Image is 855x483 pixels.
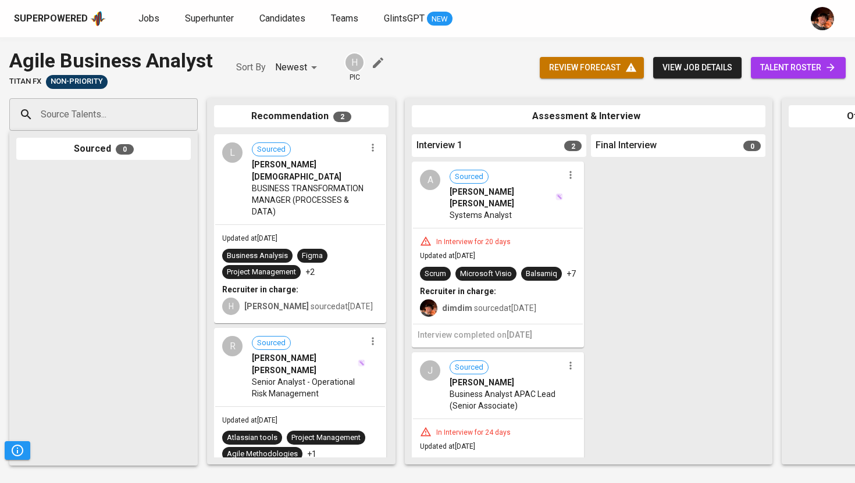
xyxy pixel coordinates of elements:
p: +1 [307,448,316,460]
span: GlintsGPT [384,13,425,24]
div: L [222,142,243,163]
img: magic_wand.svg [358,359,365,367]
span: [PERSON_NAME][DEMOGRAPHIC_DATA] [252,159,365,182]
div: Balsamiq [526,269,557,280]
div: Newest [275,57,321,78]
span: [DATE] [507,330,532,339]
div: R [222,336,243,356]
div: Scrum [425,269,446,280]
span: Senior Analyst - Operational Risk Management [252,376,365,399]
span: 2 [564,141,582,151]
span: sourced at [DATE] [244,302,373,311]
span: sourced at [DATE] [442,303,536,313]
a: Jobs [138,12,162,26]
a: Teams [331,12,361,26]
img: magic_wand.svg [555,193,563,201]
span: 2 [333,112,351,122]
a: Superpoweredapp logo [14,10,106,27]
div: Superpowered [14,12,88,26]
span: review forecast [549,60,635,75]
div: Figma [302,251,323,262]
div: A [420,170,440,190]
img: diemas@glints.com [811,7,834,30]
img: app logo [90,10,106,27]
span: Superhunter [185,13,234,24]
span: talent roster [760,60,836,75]
span: Systems Analyst [450,209,512,221]
span: Titan FX [9,76,41,87]
div: ASourced[PERSON_NAME] [PERSON_NAME]Systems AnalystIn Interview for 20 daysUpdated at[DATE]ScrumMi... [412,162,584,348]
p: Newest [275,60,307,74]
div: J [420,360,440,381]
span: Sourced [252,338,290,349]
span: Sourced [450,171,488,183]
span: [PERSON_NAME] [PERSON_NAME] [252,352,357,375]
button: review forecast [540,57,644,78]
span: Updated at [DATE] [420,442,475,450]
div: pic [344,52,365,83]
span: Updated at [DATE] [420,252,475,260]
span: NEW [427,13,453,25]
span: Jobs [138,13,159,24]
div: Sourced [16,138,191,160]
button: Pipeline Triggers [5,441,30,460]
span: BUSINESS TRANSFORMATION MANAGER (PROCESSES & DATA) [252,183,365,217]
div: H [344,52,365,73]
div: Recommendation [214,105,389,128]
span: Business Analyst APAC Lead (Senior Associate) [450,388,563,412]
div: In Interview for 20 days [432,237,515,247]
span: Teams [331,13,358,24]
div: LSourced[PERSON_NAME][DEMOGRAPHIC_DATA]BUSINESS TRANSFORMATION MANAGER (PROCESSES & DATA)Updated ... [214,134,386,323]
div: Assessment & Interview [412,105,765,128]
span: Sourced [252,144,290,155]
button: Open [191,113,194,116]
h6: Interview completed on [418,329,578,342]
b: dimdim [442,303,472,313]
span: Sourced [450,362,488,373]
div: Project Management [227,267,296,278]
b: [PERSON_NAME] [244,302,309,311]
a: talent roster [751,57,846,78]
span: 0 [116,144,134,155]
div: Talent(s) in Pipeline’s Final Stages [46,75,108,89]
span: view job details [662,60,732,75]
p: +7 [567,268,576,280]
span: Non-Priority [46,76,108,87]
span: 0 [743,141,761,151]
div: Agile Methodologies [227,449,298,460]
a: GlintsGPT NEW [384,12,453,26]
div: Project Management [291,432,361,443]
span: [PERSON_NAME] [PERSON_NAME] [450,186,554,209]
div: Microsoft Visio [460,269,512,280]
b: Recruiter in charge: [420,287,496,296]
div: H [222,298,240,315]
a: Candidates [259,12,308,26]
img: diemas@glints.com [420,299,437,317]
span: Updated at [DATE] [222,416,277,424]
div: Business Analysis [227,251,288,262]
span: Interview 1 [416,139,462,152]
span: [PERSON_NAME] [450,377,514,388]
div: In Interview for 24 days [432,428,515,438]
div: Agile Business Analyst [9,46,213,75]
b: Recruiter in charge: [222,285,298,294]
p: +2 [305,266,315,278]
a: Superhunter [185,12,236,26]
span: Final Interview [596,139,657,152]
button: view job details [653,57,742,78]
span: Updated at [DATE] [222,234,277,242]
div: Atlassian tools [227,432,277,443]
span: Candidates [259,13,305,24]
p: Sort By [236,60,266,74]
